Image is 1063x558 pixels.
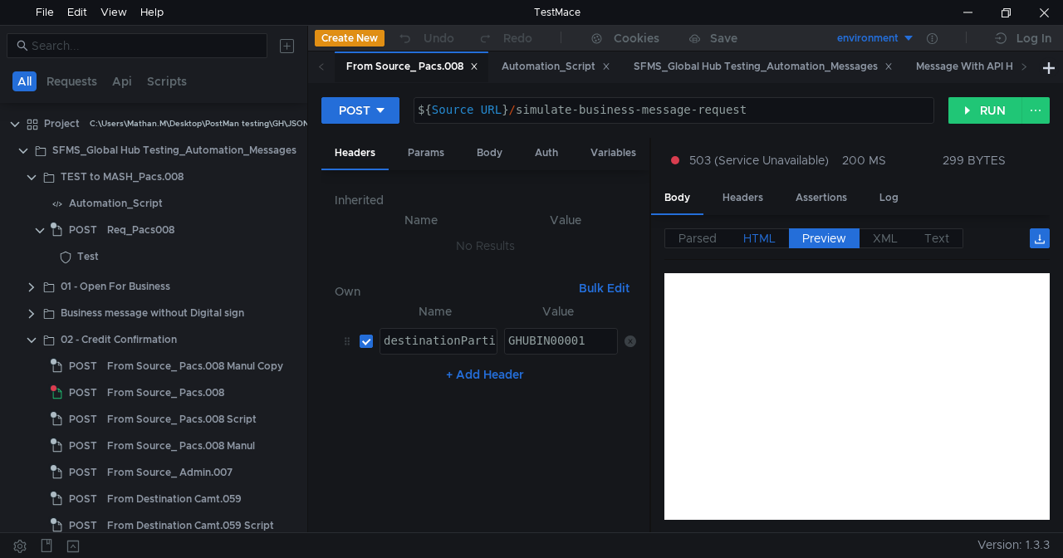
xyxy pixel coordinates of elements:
h6: Inherited [335,190,636,210]
h6: Own [335,281,572,301]
div: From Source_ Admin.007 [107,460,233,485]
div: Variables [577,138,649,169]
span: Version: 1.3.3 [977,533,1050,557]
span: XML [873,231,898,246]
div: Headers [709,183,776,213]
span: Text [924,231,949,246]
span: POST [69,513,97,538]
button: + Add Header [439,365,531,384]
div: Params [394,138,458,169]
div: POST [339,101,370,120]
div: Automation_Script [69,191,163,216]
div: From Source_ Pacs.008 Manul Copy [107,354,283,379]
th: Name [373,301,497,321]
button: Redo [466,26,544,51]
span: POST [69,407,97,432]
div: Save [710,32,737,44]
th: Value [495,210,636,230]
div: environment [837,31,899,46]
button: POST [321,97,399,124]
div: Req_Pacs008 [107,218,174,242]
div: Undo [424,28,454,48]
div: Assertions [782,183,860,213]
button: environment [800,25,915,51]
div: Cookies [614,28,659,48]
span: POST [69,487,97,512]
div: Business message without Digital sign [61,301,244,325]
div: 02 - Credit Confirmation [61,327,177,352]
div: From Source_ Pacs.008 Script [107,407,257,432]
div: TEST to MASH_Pacs.008 [61,164,184,189]
span: POST [69,380,97,405]
div: Body [463,138,516,169]
button: Bulk Edit [572,278,636,298]
div: SFMS_Global Hub Testing_Automation_Messages [52,138,296,163]
div: 200 MS [842,153,886,168]
button: Api [107,71,137,91]
div: From Source_ Pacs.008 Manul [107,433,255,458]
div: Project [44,111,80,136]
span: Preview [802,231,846,246]
div: From Source_ Pacs.008 [346,58,478,76]
input: Search... [32,37,257,55]
div: 01 - Open For Business [61,274,170,299]
div: From Destination Camt.059 Script [107,513,274,538]
div: Message With API Header [916,58,1056,76]
div: Body [651,183,703,215]
span: Parsed [678,231,717,246]
div: From Source_ Pacs.008 [107,380,224,405]
button: Create New [315,30,385,46]
div: Test [77,244,99,269]
span: 503 (Service Unavailable) [689,151,829,169]
th: Value [497,301,618,321]
nz-embed-empty: No Results [456,238,515,253]
div: C:\Users\Mathan.M\Desktop\PostMan testing\GH\JSON File\TestMace\Project [90,111,397,136]
span: POST [69,433,97,458]
th: Name [348,210,495,230]
button: RUN [948,97,1022,124]
div: From Destination Camt.059 [107,487,242,512]
div: SFMS_Global Hub Testing_Automation_Messages [634,58,893,76]
div: Log In [1016,28,1051,48]
div: Log [866,183,912,213]
button: Scripts [142,71,192,91]
button: Undo [385,26,466,51]
div: Automation_Script [502,58,610,76]
span: POST [69,354,97,379]
span: POST [69,218,97,242]
button: All [12,71,37,91]
div: Auth [522,138,571,169]
button: Requests [42,71,102,91]
div: Redo [503,28,532,48]
span: HTML [743,231,776,246]
div: Headers [321,138,389,170]
div: 299 BYTES [943,153,1006,168]
span: POST [69,460,97,485]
